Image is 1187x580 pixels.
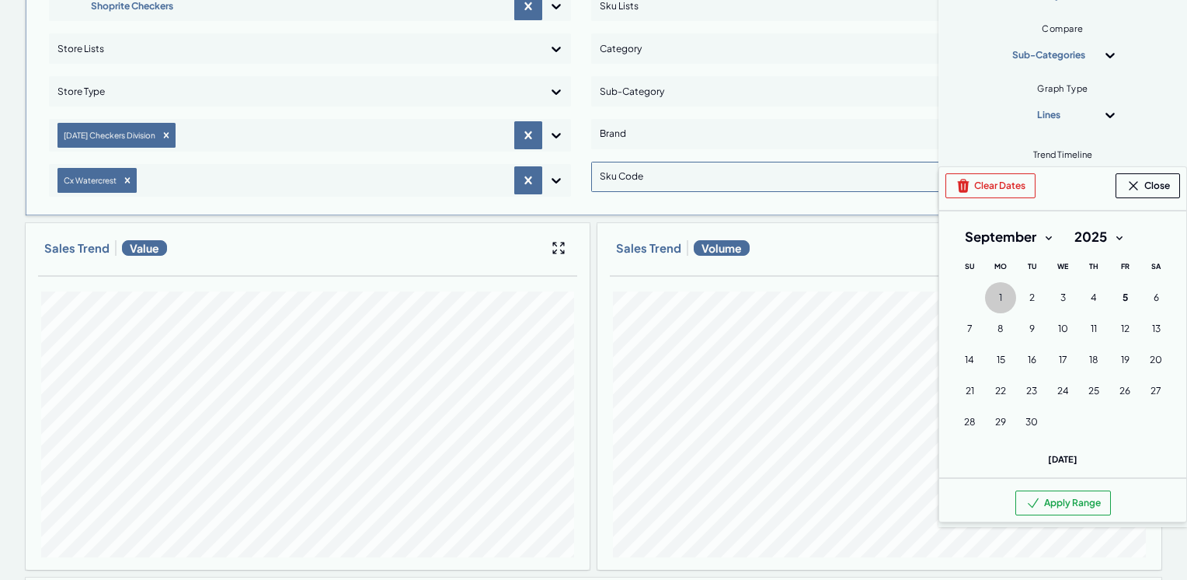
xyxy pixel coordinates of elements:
span: 25 [1088,385,1099,397]
span: 4 [1091,292,1097,304]
span: 26 [1119,385,1130,397]
span: Compare [1042,23,1084,34]
div: Sub-Categories [1009,43,1088,68]
span: 24 [1057,385,1069,397]
span: 9 [1029,323,1035,335]
h3: Sales Trend [44,240,110,256]
span: 10 [1058,323,1068,335]
span: 16 [1028,354,1036,366]
button: Clear Dates [945,173,1036,198]
span: 2 [1029,292,1035,304]
span: 1 [999,292,1002,304]
span: 7 [967,323,973,335]
p: [DATE] [954,453,1171,465]
span: 19 [1121,354,1130,366]
span: 15 [997,354,1005,366]
span: Th [1089,262,1098,271]
span: 29 [995,416,1006,428]
span: 11 [1091,323,1097,335]
span: 28 [964,416,976,428]
span: 17 [1059,354,1067,366]
div: Remove Cx Watercrest [119,175,136,186]
span: Value [122,240,167,256]
span: Volume [694,240,750,256]
div: Category [600,37,1077,61]
div: Brand [600,121,1077,146]
span: We [1057,262,1068,271]
div: Lines [1009,103,1088,128]
div: Sku Code [600,164,1077,189]
div: Store Type [57,79,534,104]
div: Remove Natal Checkers Division [158,130,175,141]
div: [DATE] Checkers Division [59,127,158,143]
span: 14 [965,354,974,366]
span: Tu [1028,262,1036,271]
div: Cx Watercrest [59,172,119,188]
span: 5 [1123,292,1128,304]
span: 21 [966,385,974,397]
span: 13 [1152,323,1161,335]
div: Store Lists [57,37,534,61]
span: Fr [1121,262,1130,271]
div: Sub-Category [600,79,1077,104]
span: 12 [1121,323,1130,335]
span: 8 [997,323,1004,335]
span: 27 [1150,385,1161,397]
span: Trend Timeline [1033,148,1092,160]
h3: Sales Trend [616,240,681,256]
span: 3 [1060,292,1066,304]
span: Su [965,262,974,271]
span: Sa [1151,262,1161,271]
span: Graph Type [1037,82,1088,94]
span: 18 [1089,354,1098,366]
span: 22 [995,385,1006,397]
span: Mo [994,262,1007,271]
span: 20 [1150,354,1162,366]
span: 30 [1025,416,1038,428]
button: Apply Range [1015,491,1111,515]
span: 23 [1026,385,1037,397]
button: Close [1116,173,1180,198]
span: 6 [1154,292,1159,304]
